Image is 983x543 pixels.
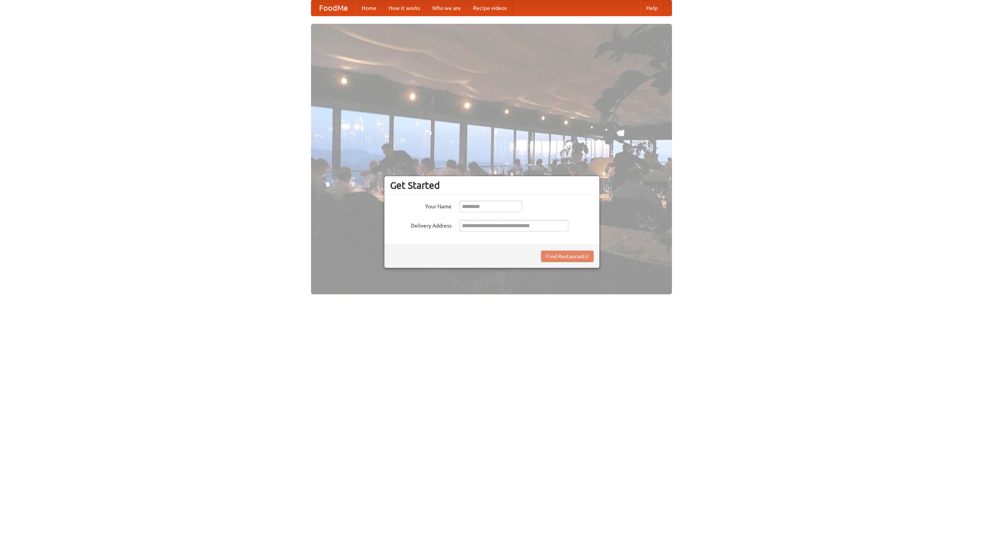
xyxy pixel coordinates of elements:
h3: Get Started [390,180,594,191]
label: Your Name [390,201,452,210]
label: Delivery Address [390,220,452,229]
a: Who we are [426,0,467,16]
a: How it works [382,0,426,16]
a: Home [356,0,382,16]
a: FoodMe [311,0,356,16]
a: Recipe videos [467,0,513,16]
a: Help [640,0,664,16]
button: Find Restaurants! [541,251,594,262]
